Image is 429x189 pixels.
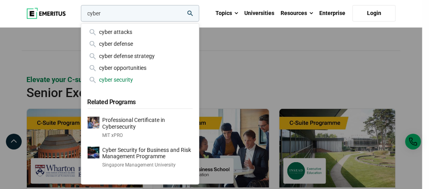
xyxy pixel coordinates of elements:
[88,64,193,72] div: cyber opportunities
[88,52,193,60] div: cyber defense strategy
[88,147,193,168] a: Cyber Security for Business and Risk Management ProgrammeSingapore Management University
[352,5,396,22] a: Login
[88,94,193,109] h5: Related Programs
[88,117,193,138] a: Professional Certificate in CybersecurityMIT xPRO
[81,5,199,22] input: woocommerce-product-search-field-0
[103,117,193,130] p: Professional Certificate in Cybersecurity
[103,162,193,168] p: Singapore Management University
[103,132,193,139] p: MIT xPRO
[88,147,99,159] img: Cyber Security for Business and Risk Management Programme
[103,147,193,160] p: Cyber Security for Business and Risk Management Programme
[88,28,193,36] div: cyber attacks
[88,39,193,48] div: cyber defense
[88,117,99,129] img: Professional Certificate in Cybersecurity
[88,75,193,84] div: cyber security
